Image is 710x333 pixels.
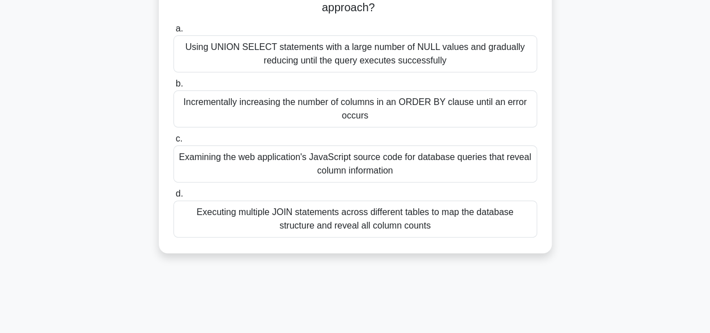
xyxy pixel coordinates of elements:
[176,24,183,33] span: a.
[176,189,183,198] span: d.
[173,200,537,238] div: Executing multiple JOIN statements across different tables to map the database structure and reve...
[173,90,537,127] div: Incrementally increasing the number of columns in an ORDER BY clause until an error occurs
[176,79,183,88] span: b.
[173,35,537,72] div: Using UNION SELECT statements with a large number of NULL values and gradually reducing until the...
[173,145,537,183] div: Examining the web application's JavaScript source code for database queries that reveal column in...
[176,134,182,143] span: c.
